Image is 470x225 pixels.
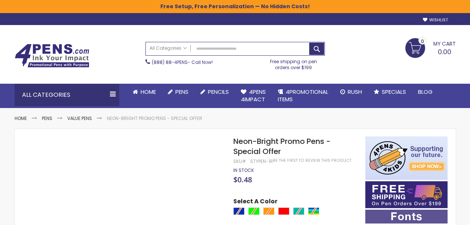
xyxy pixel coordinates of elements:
[273,158,351,163] a: Be the first to review this product
[382,88,406,96] span: Specials
[368,84,412,100] a: Specials
[412,84,439,100] a: Blog
[235,84,272,108] a: 4Pens4impact
[262,56,325,71] div: Free shipping on pen orders over $199
[67,115,92,121] a: Value Pens
[250,158,273,164] div: STYPEN-1R
[233,158,247,164] strong: SKU
[15,84,119,106] div: All Categories
[405,38,456,57] a: 0.00 0
[334,84,368,100] a: Rush
[421,38,424,45] span: 0
[233,167,254,173] div: Availability
[15,44,89,68] img: 4Pens Custom Pens and Promotional Products
[438,47,451,56] span: 0.00
[423,17,448,23] a: Wishlist
[348,88,362,96] span: Rush
[42,115,52,121] a: Pens
[152,59,188,65] a: (888) 88-4PENS
[365,181,448,208] img: Free shipping on orders over $199
[233,175,252,185] span: $0.48
[208,88,229,96] span: Pencils
[152,59,213,65] span: - Call Now!
[127,84,162,100] a: Home
[233,136,331,157] span: Neon-Bright Promo Pens - Special Offer
[146,42,191,55] a: All Categories
[233,197,277,207] span: Select A Color
[278,207,289,215] div: Red
[162,84,194,100] a: Pens
[418,88,433,96] span: Blog
[15,115,27,121] a: Home
[150,45,187,51] span: All Categories
[107,115,202,121] li: Neon-Bright Promo Pens - Special Offer
[175,88,188,96] span: Pens
[233,167,254,173] span: In stock
[141,88,156,96] span: Home
[241,88,266,103] span: 4Pens 4impact
[278,88,328,103] span: 4PROMOTIONAL ITEMS
[365,136,448,180] img: 4pens 4 kids
[272,84,334,108] a: 4PROMOTIONALITEMS
[194,84,235,100] a: Pencils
